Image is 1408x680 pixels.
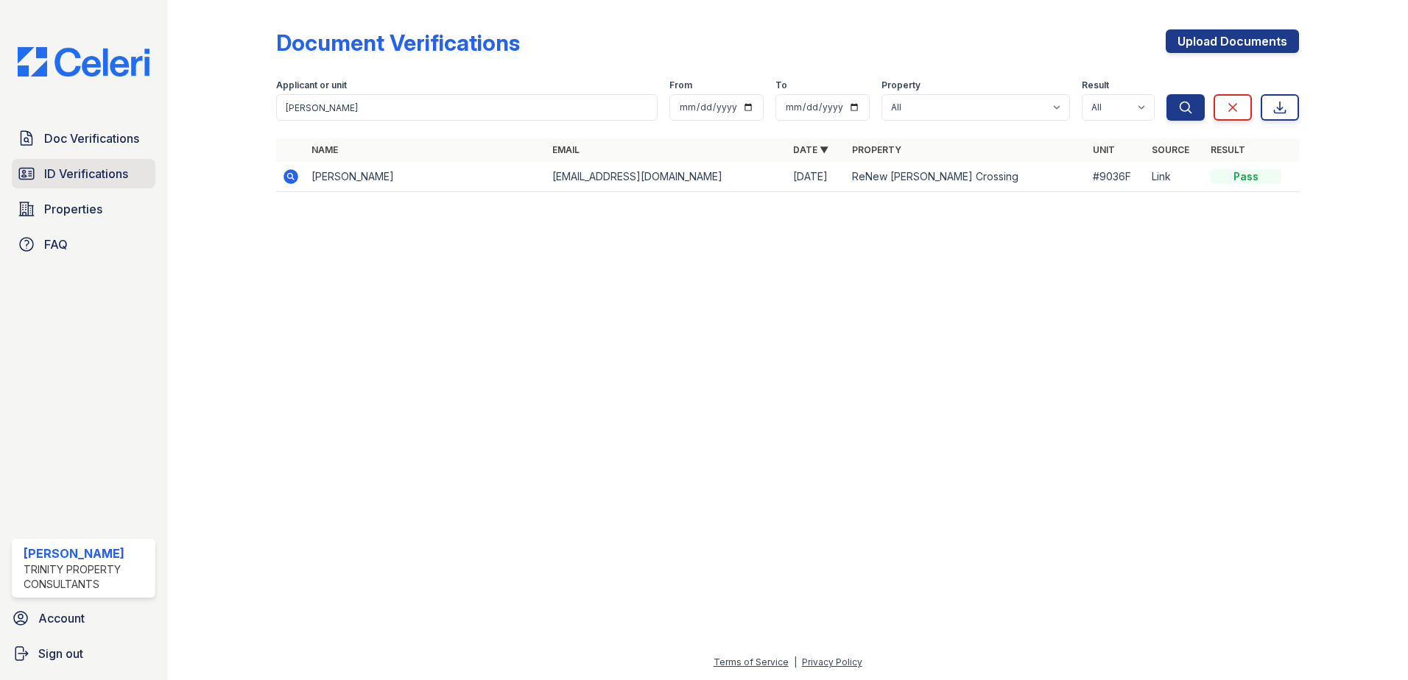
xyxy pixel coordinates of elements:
span: FAQ [44,235,68,253]
div: [PERSON_NAME] [24,545,149,562]
a: Properties [12,194,155,224]
a: Sign out [6,639,161,668]
a: Date ▼ [793,144,828,155]
label: Applicant or unit [276,79,347,91]
span: Account [38,609,85,627]
label: To [775,79,787,91]
span: Doc Verifications [44,130,139,147]
td: [PERSON_NAME] [306,162,546,192]
a: Unit [1093,144,1115,155]
label: Result [1082,79,1109,91]
span: Sign out [38,645,83,662]
a: Email [552,144,580,155]
label: Property [881,79,921,91]
span: Properties [44,200,102,218]
div: | [794,656,797,667]
a: Terms of Service [714,656,789,667]
td: Link [1146,162,1205,192]
div: Pass [1211,169,1281,184]
a: ID Verifications [12,159,155,188]
a: Result [1211,144,1245,155]
a: Upload Documents [1166,29,1299,53]
img: CE_Logo_Blue-a8612792a0a2168367f1c8372b55b34899dd931a85d93a1a3d3e32e68fde9ad4.png [6,47,161,77]
span: ID Verifications [44,165,128,183]
a: Property [852,144,901,155]
div: Document Verifications [276,29,520,56]
td: ReNew [PERSON_NAME] Crossing [846,162,1087,192]
a: Doc Verifications [12,124,155,153]
a: FAQ [12,230,155,259]
td: [DATE] [787,162,846,192]
div: Trinity Property Consultants [24,562,149,592]
a: Source [1152,144,1189,155]
a: Privacy Policy [802,656,862,667]
td: #9036F [1087,162,1146,192]
label: From [669,79,692,91]
td: [EMAIL_ADDRESS][DOMAIN_NAME] [546,162,787,192]
a: Account [6,603,161,633]
input: Search by name, email, or unit number [276,94,658,121]
a: Name [311,144,338,155]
